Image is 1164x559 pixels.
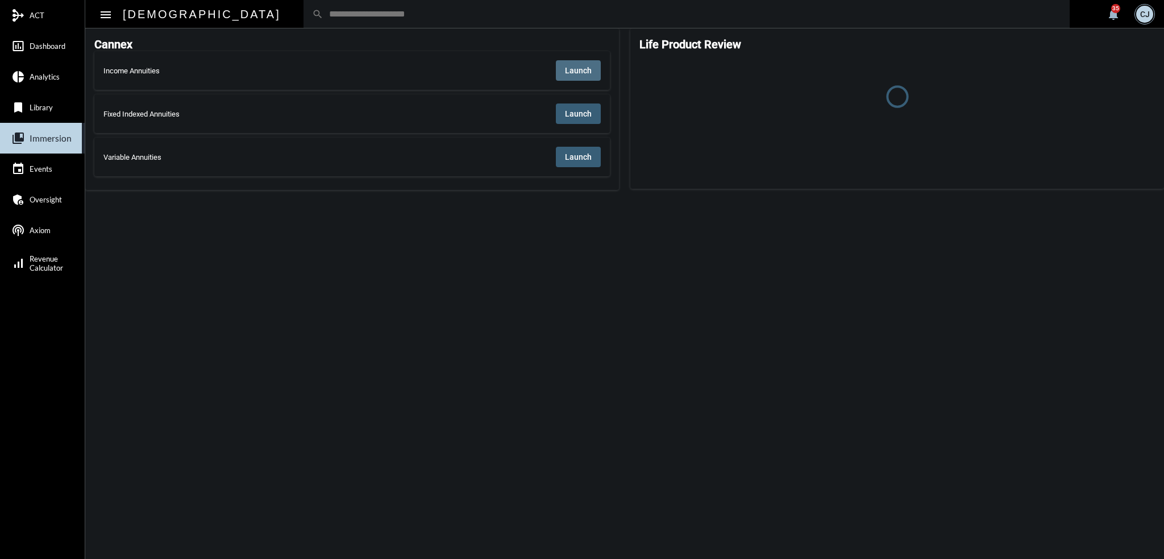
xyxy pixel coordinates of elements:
mat-icon: event [11,162,25,176]
div: CJ [1136,6,1153,23]
span: Launch [565,152,592,162]
span: ACT [30,11,44,20]
h2: Cannex [94,38,132,51]
mat-icon: admin_panel_settings [11,193,25,206]
span: Revenue Calculator [30,254,63,272]
button: Toggle sidenav [94,3,117,26]
span: Launch [565,66,592,75]
span: Events [30,164,52,173]
span: Library [30,103,53,112]
span: Launch [565,109,592,118]
span: Dashboard [30,42,65,51]
h2: Life Product Review [639,38,741,51]
span: Axiom [30,226,51,235]
mat-icon: pie_chart [11,70,25,84]
mat-icon: podcasts [11,223,25,237]
div: Fixed Indexed Annuities [103,110,305,118]
mat-icon: bookmark [11,101,25,114]
div: Income Annuities [103,67,292,75]
mat-icon: signal_cellular_alt [11,256,25,270]
mat-icon: mediation [11,9,25,22]
mat-icon: search [312,9,323,20]
mat-icon: Side nav toggle icon [99,8,113,22]
button: Launch [556,60,601,81]
mat-icon: notifications [1107,7,1120,21]
button: Launch [556,103,601,124]
mat-icon: insert_chart_outlined [11,39,25,53]
span: Oversight [30,195,62,204]
div: Variable Annuities [103,153,293,162]
button: Launch [556,147,601,167]
h2: [DEMOGRAPHIC_DATA] [123,5,281,23]
span: Analytics [30,72,60,81]
span: Immersion [30,133,72,143]
div: 35 [1111,4,1120,13]
mat-icon: collections_bookmark [11,131,25,145]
